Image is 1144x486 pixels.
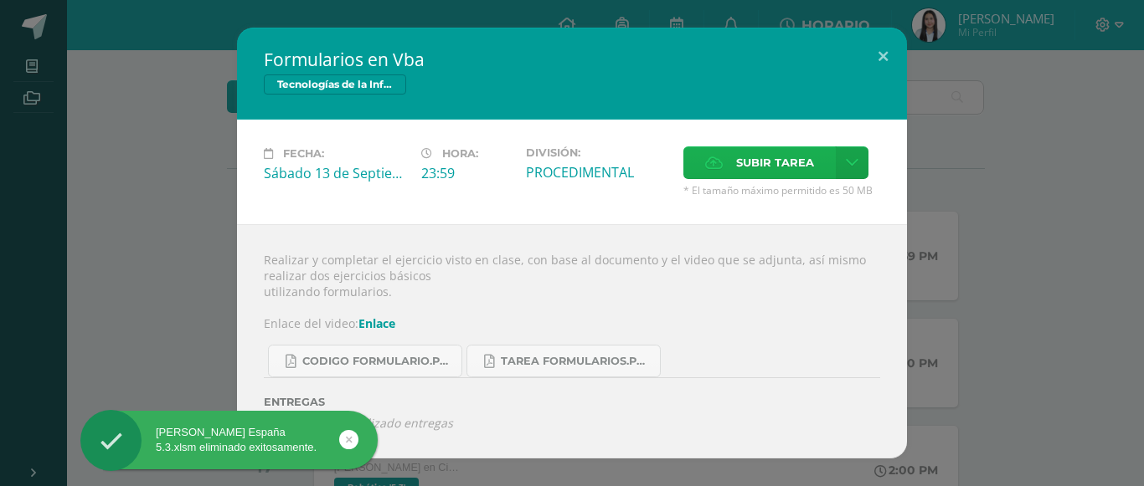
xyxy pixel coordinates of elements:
div: Realizar y completar el ejercicio visto en clase, con base al documento y el video que se adjunta... [237,224,907,458]
a: CODIGO formulario.pdf [268,345,462,377]
label: ENTREGAS [264,396,880,408]
div: [PERSON_NAME] España 5.3.xlsm eliminado exitosamente. [80,425,378,455]
div: 23:59 [421,164,513,182]
a: Tarea formularios.pdf [466,345,661,377]
span: CODIGO formulario.pdf [302,355,453,368]
span: Fecha: [283,147,324,160]
span: Subir tarea [736,147,814,178]
div: PROCEDIMENTAL [526,163,670,182]
i: Aún no se han realizado entregas [264,415,880,431]
a: Enlace [358,315,395,331]
span: * El tamaño máximo permitido es 50 MB [683,183,880,197]
div: Sábado 13 de Septiembre [264,164,408,182]
span: Tarea formularios.pdf [501,355,652,368]
h2: Formularios en Vba [264,48,880,71]
span: Tecnologías de la Información y Comunicación 5 [264,74,406,95]
label: División: [526,146,670,159]
button: Close (Esc) [859,28,907,84]
span: Hora: [442,147,478,160]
